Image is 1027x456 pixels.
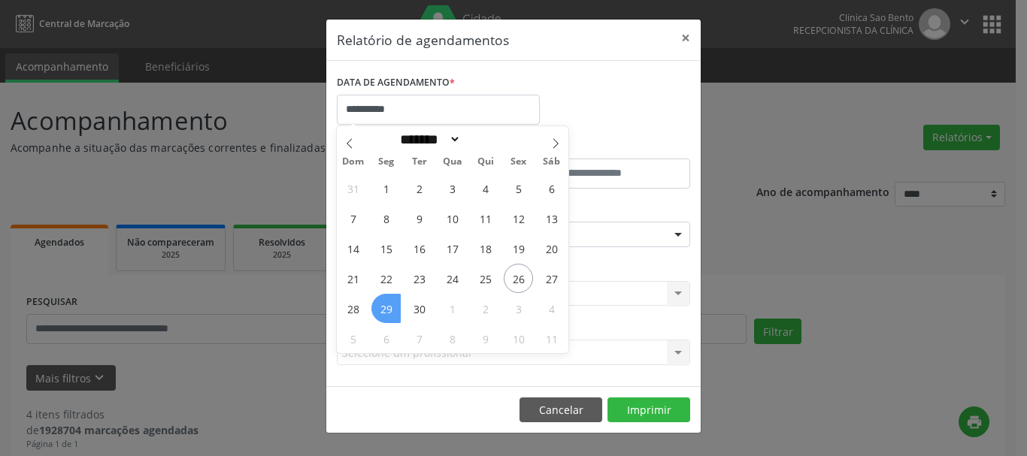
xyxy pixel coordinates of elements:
[438,264,467,293] span: Setembro 24, 2025
[438,204,467,233] span: Setembro 10, 2025
[403,157,436,167] span: Ter
[504,204,533,233] span: Setembro 12, 2025
[338,264,368,293] span: Setembro 21, 2025
[438,174,467,203] span: Setembro 3, 2025
[517,135,690,159] label: ATÉ
[504,324,533,353] span: Outubro 10, 2025
[504,234,533,263] span: Setembro 19, 2025
[471,234,500,263] span: Setembro 18, 2025
[404,234,434,263] span: Setembro 16, 2025
[537,294,566,323] span: Outubro 4, 2025
[404,204,434,233] span: Setembro 9, 2025
[338,294,368,323] span: Setembro 28, 2025
[469,157,502,167] span: Qui
[337,157,370,167] span: Dom
[395,131,461,147] select: Month
[461,131,510,147] input: Year
[371,204,401,233] span: Setembro 8, 2025
[371,264,401,293] span: Setembro 22, 2025
[338,174,368,203] span: Agosto 31, 2025
[404,294,434,323] span: Setembro 30, 2025
[537,204,566,233] span: Setembro 13, 2025
[371,174,401,203] span: Setembro 1, 2025
[338,204,368,233] span: Setembro 7, 2025
[338,324,368,353] span: Outubro 5, 2025
[438,324,467,353] span: Outubro 8, 2025
[438,234,467,263] span: Setembro 17, 2025
[520,397,602,423] button: Cancelar
[438,294,467,323] span: Outubro 1, 2025
[471,174,500,203] span: Setembro 4, 2025
[537,234,566,263] span: Setembro 20, 2025
[607,397,690,423] button: Imprimir
[471,204,500,233] span: Setembro 11, 2025
[471,324,500,353] span: Outubro 9, 2025
[404,324,434,353] span: Outubro 7, 2025
[371,234,401,263] span: Setembro 15, 2025
[370,157,403,167] span: Seg
[371,294,401,323] span: Setembro 29, 2025
[502,157,535,167] span: Sex
[338,234,368,263] span: Setembro 14, 2025
[471,294,500,323] span: Outubro 2, 2025
[537,264,566,293] span: Setembro 27, 2025
[504,294,533,323] span: Outubro 3, 2025
[535,157,568,167] span: Sáb
[337,71,455,95] label: DATA DE AGENDAMENTO
[471,264,500,293] span: Setembro 25, 2025
[504,174,533,203] span: Setembro 5, 2025
[337,30,509,50] h5: Relatório de agendamentos
[537,324,566,353] span: Outubro 11, 2025
[436,157,469,167] span: Qua
[371,324,401,353] span: Outubro 6, 2025
[404,174,434,203] span: Setembro 2, 2025
[537,174,566,203] span: Setembro 6, 2025
[671,20,701,56] button: Close
[404,264,434,293] span: Setembro 23, 2025
[504,264,533,293] span: Setembro 26, 2025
